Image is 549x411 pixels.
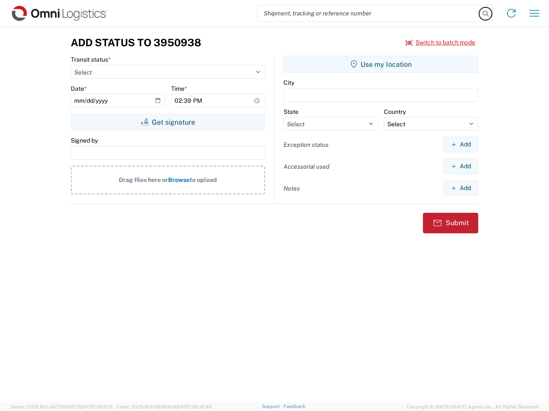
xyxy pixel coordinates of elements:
[175,404,211,409] span: [DATE] 09:32:48
[71,56,111,63] label: Transit status
[284,141,329,149] label: Exception status
[116,404,211,409] span: Client: 2025.18.0-9839db4
[443,180,478,196] button: Add
[190,176,217,183] span: to upload
[71,36,201,49] h3: Add Status to 3950938
[443,137,478,152] button: Add
[119,176,168,183] span: Drag files here or
[71,113,265,131] button: Get signature
[168,176,190,183] span: Browse
[284,404,305,409] a: Feedback
[71,137,98,144] label: Signed by
[284,185,300,192] label: Notes
[171,85,187,92] label: Time
[443,158,478,174] button: Add
[284,108,299,116] label: State
[284,163,329,170] label: Accessorial used
[384,108,406,116] label: Country
[284,56,478,73] button: Use my location
[262,404,284,409] a: Support
[71,85,87,92] label: Date
[405,36,475,50] button: Switch to batch mode
[284,79,294,86] label: City
[423,213,478,233] button: Submit
[10,404,112,409] span: Server: 2025.18.0-dd719145275
[80,404,112,409] span: [DATE] 09:51:11
[257,5,480,21] input: Shipment, tracking or reference number
[407,403,539,411] span: Copyright © [DATE]-[DATE] Agistix Inc., All Rights Reserved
